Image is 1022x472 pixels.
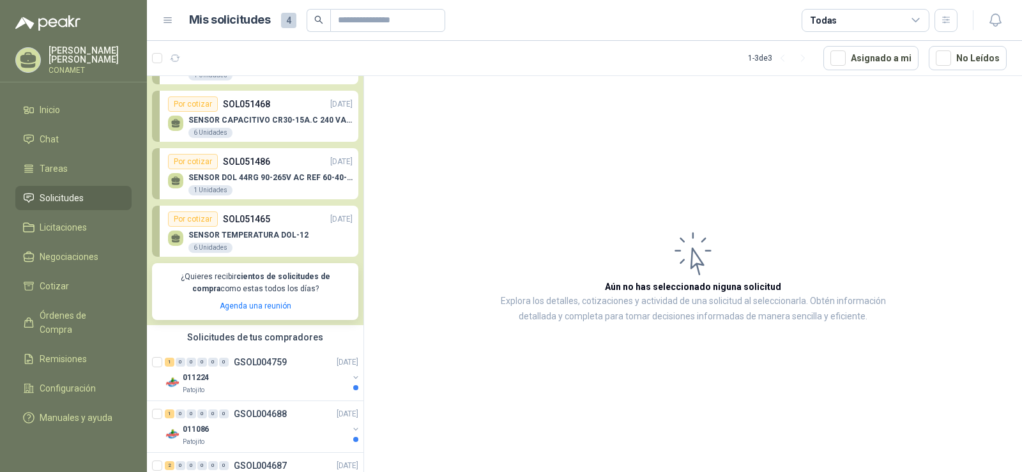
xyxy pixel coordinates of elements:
[165,375,180,390] img: Company Logo
[188,231,309,240] p: SENSOR TEMPERATURA DOL-12
[223,155,270,169] p: SOL051486
[165,409,174,418] div: 1
[192,272,330,293] b: cientos de solicitudes de compra
[337,356,358,368] p: [DATE]
[15,15,80,31] img: Logo peakr
[152,91,358,142] a: Por cotizarSOL051468[DATE] SENSOR CAPACITIVO CR30-15A.C 240 VAC AUT6 Unidades
[49,46,132,64] p: [PERSON_NAME] [PERSON_NAME]
[188,185,233,195] div: 1 Unidades
[234,409,287,418] p: GSOL004688
[40,103,60,117] span: Inicio
[168,96,218,112] div: Por cotizar
[330,156,353,168] p: [DATE]
[15,274,132,298] a: Cotizar
[208,461,218,470] div: 0
[748,48,813,68] div: 1 - 3 de 3
[40,220,87,234] span: Licitaciones
[197,409,207,418] div: 0
[183,385,204,395] p: Patojito
[183,423,209,435] p: 011086
[40,411,112,425] span: Manuales y ayuda
[188,116,353,125] p: SENSOR CAPACITIVO CR30-15A.C 240 VAC AUT
[188,173,353,182] p: SENSOR DOL 44RG 90-265V AC REF 60-40-06
[160,271,351,295] p: ¿Quieres recibir como estas todos los días?
[147,325,363,349] div: Solicitudes de tus compradores
[15,186,132,210] a: Solicitudes
[234,358,287,367] p: GSOL004759
[330,98,353,110] p: [DATE]
[15,127,132,151] a: Chat
[15,303,132,342] a: Órdenes de Compra
[176,461,185,470] div: 0
[197,461,207,470] div: 0
[40,250,98,264] span: Negociaciones
[223,97,270,111] p: SOL051468
[40,191,84,205] span: Solicitudes
[314,15,323,24] span: search
[492,294,894,324] p: Explora los detalles, cotizaciones y actividad de una solicitud al seleccionarla. Obtén informaci...
[183,371,209,383] p: 011224
[223,212,270,226] p: SOL051465
[810,13,837,27] div: Todas
[15,156,132,181] a: Tareas
[220,301,291,310] a: Agenda una reunión
[337,459,358,471] p: [DATE]
[208,358,218,367] div: 0
[176,358,185,367] div: 0
[183,437,204,447] p: Patojito
[152,148,358,199] a: Por cotizarSOL051486[DATE] SENSOR DOL 44RG 90-265V AC REF 60-40-061 Unidades
[15,98,132,122] a: Inicio
[40,381,96,395] span: Configuración
[187,461,196,470] div: 0
[187,358,196,367] div: 0
[929,46,1007,70] button: No Leídos
[187,409,196,418] div: 0
[15,215,132,240] a: Licitaciones
[40,279,69,293] span: Cotizar
[188,128,233,138] div: 6 Unidades
[40,132,59,146] span: Chat
[165,358,174,367] div: 1
[219,461,229,470] div: 0
[165,354,361,395] a: 1 0 0 0 0 0 GSOL004759[DATE] Company Logo011224Patojito
[337,407,358,420] p: [DATE]
[176,409,185,418] div: 0
[208,409,218,418] div: 0
[15,245,132,269] a: Negociaciones
[197,358,207,367] div: 0
[823,46,919,70] button: Asignado a mi
[189,11,271,29] h1: Mis solicitudes
[40,352,87,366] span: Remisiones
[165,406,361,447] a: 1 0 0 0 0 0 GSOL004688[DATE] Company Logo011086Patojito
[147,12,363,325] div: Por cotizarSOL052212[DATE] MEDIDOR DE METROS DE TELA1 UnidadesPor cotizarSOL051468[DATE] SENSOR C...
[165,427,180,442] img: Company Logo
[605,280,781,294] h3: Aún no has seleccionado niguna solicitud
[40,308,119,337] span: Órdenes de Compra
[15,406,132,430] a: Manuales y ayuda
[168,211,218,227] div: Por cotizar
[168,154,218,169] div: Por cotizar
[281,13,296,28] span: 4
[152,206,358,257] a: Por cotizarSOL051465[DATE] SENSOR TEMPERATURA DOL-126 Unidades
[165,461,174,470] div: 2
[15,376,132,400] a: Configuración
[234,461,287,470] p: GSOL004687
[49,66,132,74] p: CONAMET
[15,347,132,371] a: Remisiones
[330,213,353,225] p: [DATE]
[219,409,229,418] div: 0
[219,358,229,367] div: 0
[40,162,68,176] span: Tareas
[188,243,233,253] div: 6 Unidades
